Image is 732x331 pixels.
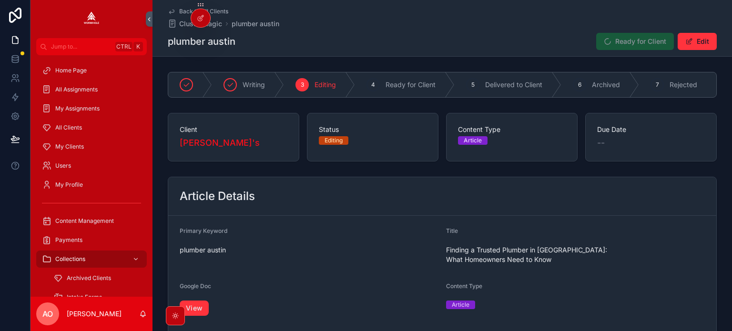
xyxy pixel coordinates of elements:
span: My Assignments [55,105,100,112]
span: Finding a Trusted Plumber in [GEOGRAPHIC_DATA]: What Homeowners Need to Know [446,245,705,264]
button: Jump to...CtrlK [36,38,147,55]
button: Edit [678,33,717,50]
span: 3 [301,81,304,89]
div: Article [452,301,469,309]
h1: plumber austin [168,35,235,48]
a: Back to All Clients [168,8,228,15]
span: Intake Forms [67,293,102,301]
span: Delivered to Client [485,80,542,90]
span: Rejected [670,80,697,90]
span: K [134,43,142,50]
span: Due Date [597,125,705,134]
span: Google Doc [180,282,211,290]
span: Back to All Clients [179,8,228,15]
span: All Assignments [55,86,98,93]
span: AO [42,308,53,320]
span: Payments [55,236,82,244]
a: Home Page [36,62,147,79]
span: Jump to... [51,43,112,50]
a: Collections [36,251,147,268]
a: plumber austin [232,19,279,29]
span: Home Page [55,67,87,74]
span: Content Type [446,282,482,290]
p: [PERSON_NAME] [67,309,122,319]
span: Status [319,125,427,134]
span: My Clients [55,143,84,150]
span: 7 [656,81,659,89]
a: Payments [36,231,147,249]
a: Intake Forms [48,289,147,306]
a: My Clients [36,138,147,155]
span: 6 [578,81,581,89]
span: 5 [471,81,475,89]
a: [PERSON_NAME]'s [180,136,260,150]
span: Writing [243,80,265,90]
span: Users [55,162,71,170]
a: Archived Clients [48,270,147,287]
span: -- [597,136,605,150]
span: Ready for Client [386,80,436,90]
a: All Assignments [36,81,147,98]
a: My Profile [36,176,147,193]
a: ClusterMagic [168,19,222,29]
div: scrollable content [30,55,152,297]
span: plumber austin [180,245,438,255]
a: My Assignments [36,100,147,117]
span: Content Management [55,217,114,225]
a: Content Management [36,212,147,230]
span: Editing [315,80,336,90]
span: 4 [371,81,375,89]
span: Collections [55,255,85,263]
span: Archived [592,80,620,90]
span: Archived Clients [67,274,111,282]
div: Article [464,136,482,145]
a: All Clients [36,119,147,136]
span: All Clients [55,124,82,131]
span: Title [446,227,458,234]
span: Content Type [458,125,566,134]
span: Client [180,125,287,134]
span: Primary Keyword [180,227,227,234]
a: Users [36,157,147,174]
span: ClusterMagic [179,19,222,29]
span: My Profile [55,181,83,189]
div: Editing [325,136,343,145]
img: App logo [84,11,99,27]
span: Ctrl [115,42,132,51]
h2: Article Details [180,189,255,204]
a: View [180,301,209,316]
